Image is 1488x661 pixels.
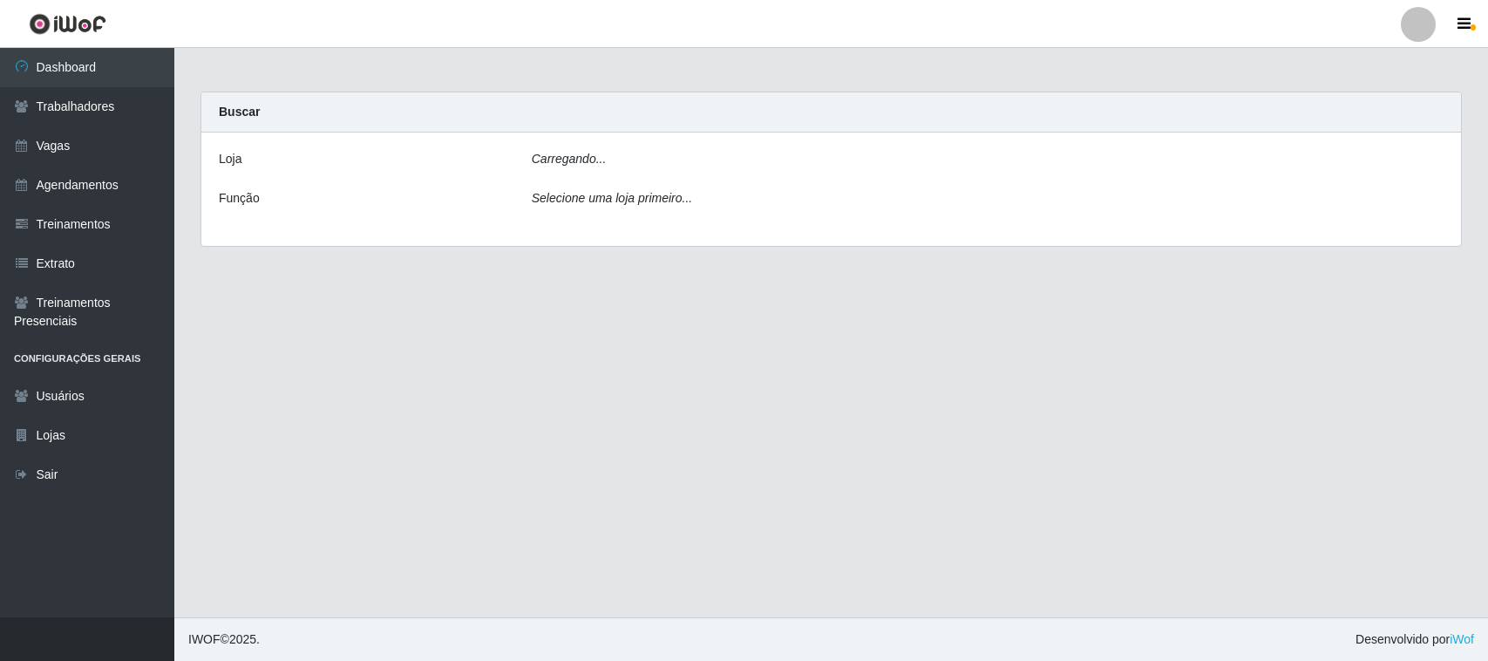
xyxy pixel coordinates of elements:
span: Desenvolvido por [1356,630,1474,649]
label: Loja [219,150,241,168]
span: IWOF [188,632,221,646]
a: iWof [1450,632,1474,646]
span: © 2025 . [188,630,260,649]
img: CoreUI Logo [29,13,106,35]
i: Carregando... [532,152,607,166]
label: Função [219,189,260,208]
i: Selecione uma loja primeiro... [532,191,692,205]
strong: Buscar [219,105,260,119]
